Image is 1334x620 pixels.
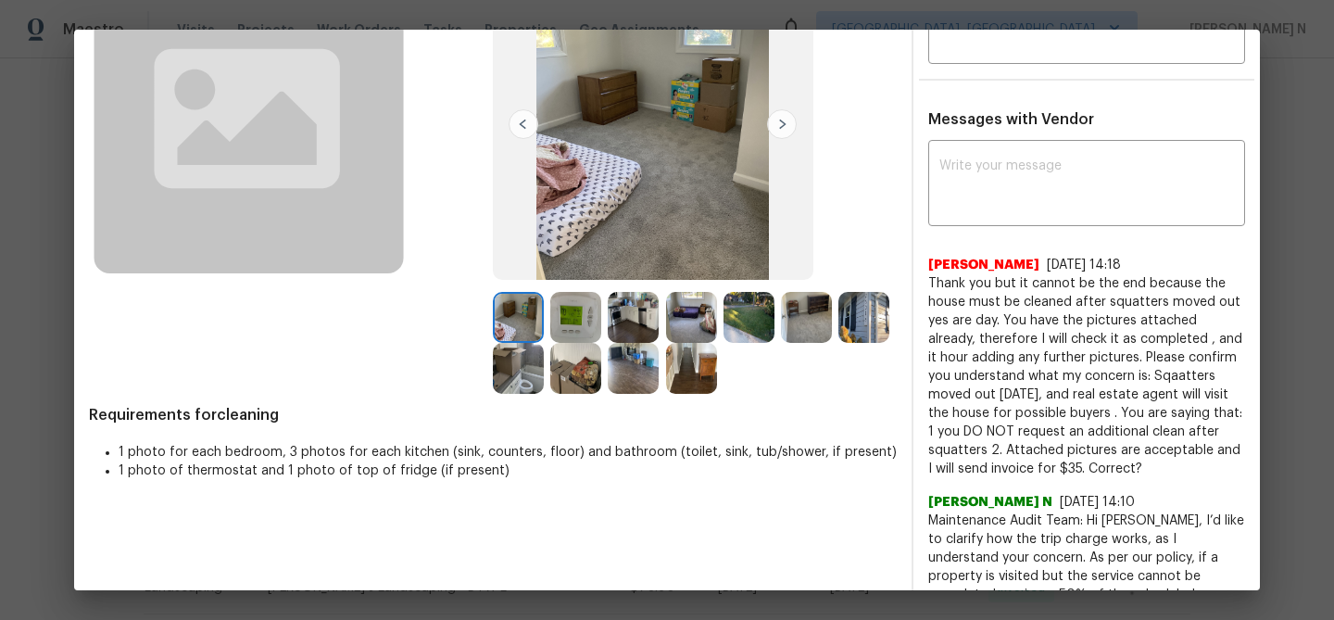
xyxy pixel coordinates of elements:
span: [PERSON_NAME] N [928,493,1052,512]
img: left-chevron-button-url [509,109,538,139]
li: 1 photo for each bedroom, 3 photos for each kitchen (sink, counters, floor) and bathroom (toilet,... [119,443,897,462]
span: Requirements for cleaning [89,406,897,424]
img: right-chevron-button-url [767,109,797,139]
span: [PERSON_NAME] [928,256,1039,274]
span: [DATE] 14:10 [1060,496,1135,509]
span: Messages with Vendor [928,112,1094,127]
span: [DATE] 14:18 [1047,259,1121,272]
span: Thank you but it cannot be the end because the house must be cleaned after squatters moved out ye... [928,274,1245,478]
li: 1 photo of thermostat and 1 photo of top of fridge (if present) [119,462,897,480]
